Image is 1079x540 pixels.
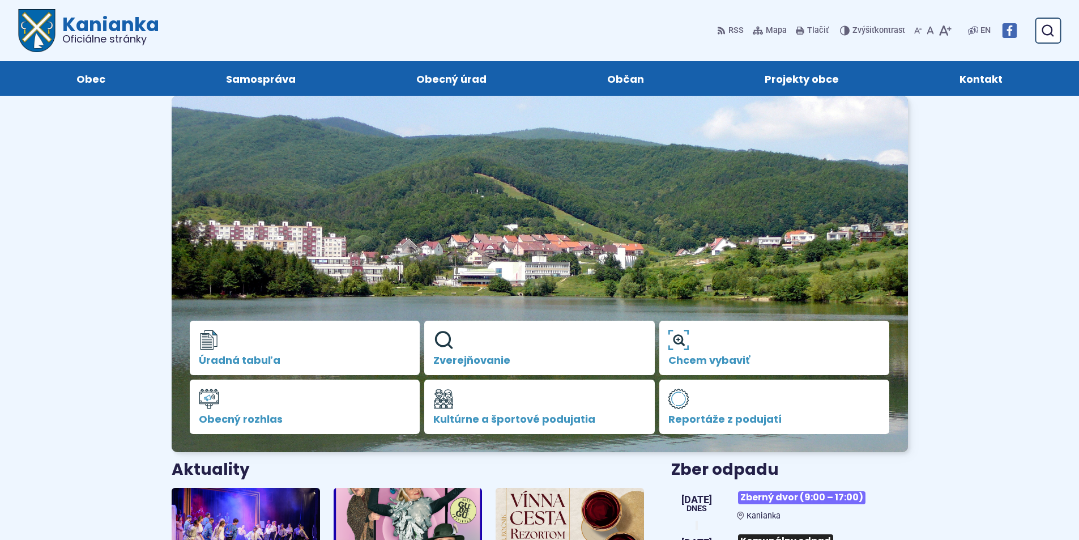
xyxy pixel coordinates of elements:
[747,511,781,521] span: Kanianka
[681,505,712,513] span: Dnes
[56,15,159,44] h1: Kanianka
[766,24,787,37] span: Mapa
[190,321,420,375] a: Úradná tabuľa
[424,321,655,375] a: Zverejňovanie
[738,491,865,504] span: Zberný dvor (9:00 – 17:00)
[794,19,831,42] button: Tlačiť
[424,380,655,434] a: Kultúrne a športové podujatia
[911,61,1052,96] a: Kontakt
[177,61,344,96] a: Samospráva
[980,24,991,37] span: EN
[199,355,411,366] span: Úradná tabuľa
[765,61,839,96] span: Projekty obce
[717,19,746,42] a: RSS
[668,355,881,366] span: Chcem vybaviť
[367,61,535,96] a: Obecný úrad
[659,380,890,434] a: Reportáže z podujatí
[924,19,936,42] button: Nastaviť pôvodnú veľkosť písma
[936,19,954,42] button: Zväčšiť veľkosť písma
[62,34,159,44] span: Oficiálne stránky
[668,414,881,425] span: Reportáže z podujatí
[1002,23,1017,38] img: Prejsť na Facebook stránku
[728,24,744,37] span: RSS
[959,61,1003,96] span: Kontakt
[852,25,875,35] span: Zvýšiť
[681,495,712,505] span: [DATE]
[27,61,154,96] a: Obec
[978,24,993,37] a: EN
[18,9,56,52] img: Prejsť na domovskú stránku
[18,9,159,52] a: Logo Kanianka, prejsť na domovskú stránku.
[807,26,829,36] span: Tlačiť
[671,461,907,479] h3: Zber odpadu
[172,461,250,479] h3: Aktuality
[852,26,905,36] span: kontrast
[416,61,487,96] span: Obecný úrad
[716,61,888,96] a: Projekty obce
[558,61,693,96] a: Občan
[607,61,644,96] span: Občan
[750,19,789,42] a: Mapa
[433,414,646,425] span: Kultúrne a športové podujatia
[912,19,924,42] button: Zmenšiť veľkosť písma
[190,380,420,434] a: Obecný rozhlas
[840,19,907,42] button: Zvýšiťkontrast
[76,61,105,96] span: Obec
[433,355,646,366] span: Zverejňovanie
[671,487,907,521] a: Zberný dvor (9:00 – 17:00) Kanianka [DATE] Dnes
[226,61,296,96] span: Samospráva
[199,414,411,425] span: Obecný rozhlas
[659,321,890,375] a: Chcem vybaviť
